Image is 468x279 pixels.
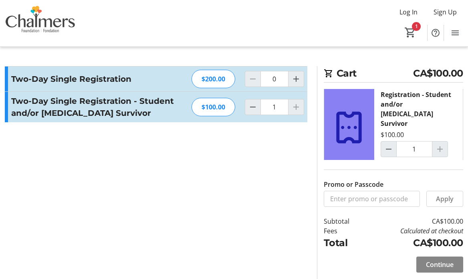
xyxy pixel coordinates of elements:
input: Two-Day Single Registration - Student and/or Cancer Survivor Quantity [260,99,288,115]
div: 1x Two-Day Single Registration - Student and/or [MEDICAL_DATA] Survivor [381,80,456,128]
div: $200.00 [192,70,235,88]
span: Continue [426,260,454,269]
button: Help [428,25,444,41]
button: Cart [403,25,418,40]
button: Sign Up [427,6,463,18]
button: Continue [416,257,463,273]
input: Two-Day Single Registration - Student and/or Cancer Survivor Quantity [396,141,432,157]
input: Two-Day Single Registration Quantity [260,71,288,87]
h3: Two-Day Single Registration [11,73,182,85]
button: Apply [426,191,463,207]
td: CA$100.00 [364,236,463,250]
button: Decrement by one [381,142,396,157]
td: Total [324,236,364,250]
button: Menu [447,25,463,41]
td: Calculated at checkout [364,226,463,236]
button: Remove [381,159,425,175]
h2: Cart [324,66,463,83]
h3: Two-Day Single Registration - Student and/or [MEDICAL_DATA] Survivor [11,95,182,119]
span: Log In [399,7,418,17]
img: Chalmers Foundation's Logo [5,3,76,43]
span: CA$100.00 [413,66,463,81]
td: Subtotal [324,216,364,226]
td: CA$100.00 [364,216,463,226]
span: Sign Up [434,7,457,17]
div: $100.00 [381,130,404,139]
div: $100.00 [192,98,235,116]
button: Decrement by one [245,99,260,115]
label: Promo or Passcode [324,180,383,189]
td: Fees [324,226,364,236]
input: Enter promo or passcode [324,191,420,207]
button: Increment by one [288,71,304,87]
button: Log In [393,6,424,18]
span: Apply [436,194,454,204]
